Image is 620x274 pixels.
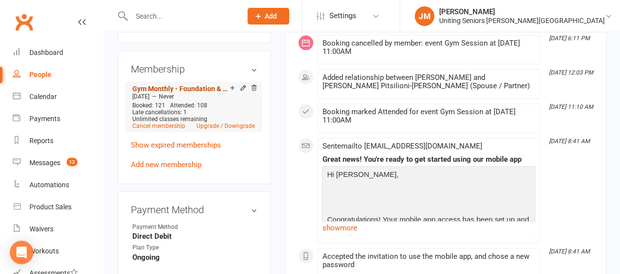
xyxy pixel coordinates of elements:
a: Dashboard [13,42,103,64]
i: [DATE] 11:10 AM [549,103,593,110]
span: Sent email to [EMAIL_ADDRESS][DOMAIN_NAME] [322,142,482,150]
a: Reports [13,130,103,152]
div: Booking marked Attended for event Gym Session at [DATE] 11:00AM [322,108,535,125]
i: [DATE] 12:03 PM [549,69,593,76]
a: Payments [13,108,103,130]
a: Upgrade / Downgrade [197,123,255,129]
div: Waivers [29,225,53,233]
div: People [29,71,51,78]
i: [DATE] 8:41 AM [549,248,590,255]
p: Hi [PERSON_NAME], [324,169,533,183]
span: Unlimited classes remaining [132,116,207,123]
a: Messages 12 [13,152,103,174]
div: Automations [29,181,69,189]
div: Accepted the invitation to use the mobile app, and chose a new password [322,252,535,269]
input: Search... [128,9,235,23]
i: [DATE] 6:11 PM [549,35,590,42]
div: Reports [29,137,53,145]
a: Cancel membership [132,123,185,129]
h3: Membership [131,64,257,75]
a: Product Sales [13,196,103,218]
a: show more [322,221,535,235]
a: People [13,64,103,86]
strong: Ongoing [132,253,257,262]
a: Waivers [13,218,103,240]
a: Workouts [13,240,103,262]
span: Attended: 108 [170,102,207,109]
a: Add new membership [131,160,201,169]
p: Congratulations! Your mobile app access has been set up and is ready for use. [324,214,533,240]
div: Product Sales [29,203,72,211]
div: Uniting Seniors [PERSON_NAME][GEOGRAPHIC_DATA] [439,16,605,25]
a: Show expired memberships [131,141,221,149]
strong: Direct Debit [132,232,257,241]
span: 12 [67,158,77,166]
div: Payments [29,115,60,123]
div: Payment Method [132,223,213,232]
span: Add [265,12,277,20]
div: Booking cancelled by member: event Gym Session at [DATE] 11:00AM [322,39,535,56]
span: Booked: 121 [132,102,165,109]
a: Automations [13,174,103,196]
div: Messages [29,159,60,167]
span: Settings [329,5,356,27]
div: Added relationship between [PERSON_NAME] and [PERSON_NAME] Pitsilioni-[PERSON_NAME] (Spouse / Par... [322,74,535,90]
div: Workouts [29,247,59,255]
a: Calendar [13,86,103,108]
h3: Payment Method [131,204,257,215]
i: [DATE] 8:41 AM [549,138,590,145]
div: Plan Type [132,243,213,252]
div: Dashboard [29,49,63,56]
div: Great news! You're ready to get started using our mobile app [322,155,535,164]
div: [PERSON_NAME] [439,7,605,16]
div: Late cancellations: 1 [132,109,255,116]
div: — [130,93,257,100]
div: JM [415,6,434,26]
span: Never [159,93,174,100]
div: Calendar [29,93,57,100]
a: Clubworx [12,10,36,34]
span: [DATE] [132,93,149,100]
div: Open Intercom Messenger [10,241,33,264]
a: Gym Monthly - Foundation & Pensioner (FUP) [132,85,230,93]
button: Add [248,8,289,25]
